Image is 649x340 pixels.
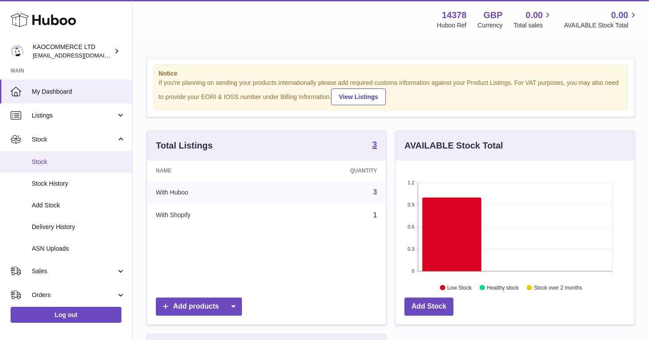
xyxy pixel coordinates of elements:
td: With Shopify [147,204,276,227]
a: 3 [372,140,377,151]
text: 0.6 [408,224,414,229]
text: Stock over 2 months [534,284,582,290]
a: Add products [156,298,242,316]
strong: 3 [372,140,377,149]
span: Listings [32,111,116,120]
strong: GBP [483,9,502,21]
text: 0.3 [408,246,414,252]
div: Currency [478,21,503,30]
a: 0.00 Total sales [513,9,553,30]
th: Quantity [276,160,386,181]
a: View Listings [331,88,385,105]
span: Delivery History [32,223,125,231]
img: hello@lunera.co.uk [11,45,24,58]
span: Orders [32,291,116,299]
span: Add Stock [32,201,125,210]
h3: AVAILABLE Stock Total [404,140,503,152]
a: 3 [373,188,377,196]
td: With Huboo [147,181,276,204]
a: Log out [11,307,121,323]
span: Total sales [513,21,553,30]
span: AVAILABLE Stock Total [564,21,638,30]
span: Stock [32,158,125,166]
span: Stock [32,135,116,144]
span: 0.00 [526,9,543,21]
strong: Notice [158,69,623,78]
th: Name [147,160,276,181]
span: My Dashboard [32,88,125,96]
text: Healthy stock [487,284,519,290]
span: Stock History [32,180,125,188]
span: Sales [32,267,116,275]
h3: Total Listings [156,140,213,152]
span: ASN Uploads [32,244,125,253]
text: 0 [411,268,414,274]
text: 0.9 [408,202,414,207]
a: 1 [373,211,377,219]
span: [EMAIL_ADDRESS][DOMAIN_NAME] [33,52,130,59]
div: KAOCOMMERCE LTD [33,43,112,60]
div: Huboo Ref [437,21,467,30]
a: 0.00 AVAILABLE Stock Total [564,9,638,30]
text: Low Stock [447,284,472,290]
text: 1.2 [408,180,414,185]
a: Add Stock [404,298,453,316]
strong: 14378 [442,9,467,21]
div: If you're planning on sending your products internationally please add required customs informati... [158,79,623,105]
span: 0.00 [611,9,628,21]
